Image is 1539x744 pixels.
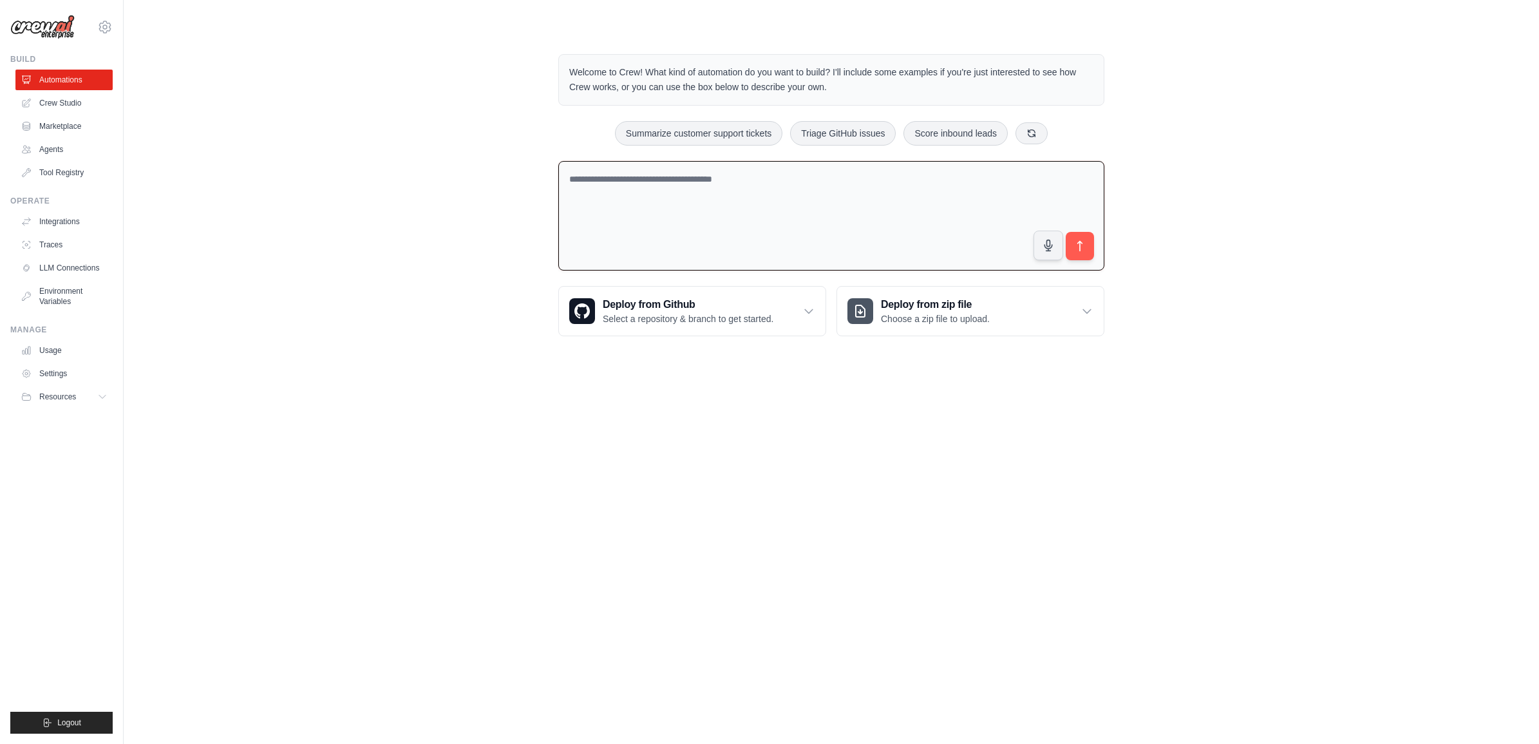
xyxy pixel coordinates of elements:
[1475,682,1539,744] iframe: Chat Widget
[15,234,113,255] a: Traces
[15,258,113,278] a: LLM Connections
[569,65,1093,95] p: Welcome to Crew! What kind of automation do you want to build? I'll include some examples if you'...
[15,281,113,312] a: Environment Variables
[15,211,113,232] a: Integrations
[15,70,113,90] a: Automations
[615,121,782,146] button: Summarize customer support tickets
[603,312,773,325] p: Select a repository & branch to get started.
[10,196,113,206] div: Operate
[903,121,1008,146] button: Score inbound leads
[603,297,773,312] h3: Deploy from Github
[15,116,113,137] a: Marketplace
[10,54,113,64] div: Build
[881,297,990,312] h3: Deploy from zip file
[10,325,113,335] div: Manage
[10,712,113,734] button: Logout
[10,15,75,39] img: Logo
[15,139,113,160] a: Agents
[15,93,113,113] a: Crew Studio
[15,363,113,384] a: Settings
[15,162,113,183] a: Tool Registry
[1475,682,1539,744] div: Widget de chat
[57,718,81,728] span: Logout
[15,386,113,407] button: Resources
[15,340,113,361] a: Usage
[790,121,896,146] button: Triage GitHub issues
[881,312,990,325] p: Choose a zip file to upload.
[39,392,76,402] span: Resources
